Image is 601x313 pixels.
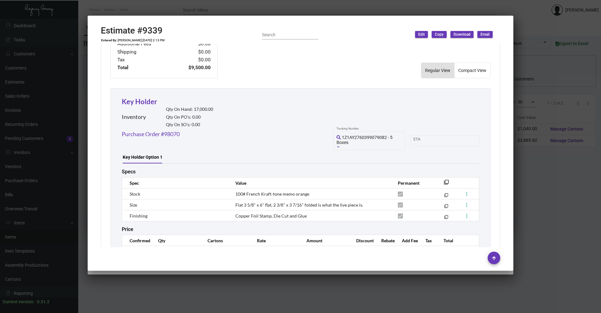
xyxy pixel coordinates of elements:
button: Copy [432,31,447,38]
h2: Price [122,226,133,232]
input: Start date [414,138,433,143]
td: [PERSON_NAME] [DATE] 2:13 PM [117,38,165,42]
td: $9,500.00 [173,64,211,72]
span: Flat 3 5/8" x 6" flat, 2 3/8" x 3 7/16" folded is what the live piece is. [235,202,363,208]
button: Email [477,31,493,38]
button: Download [450,31,474,38]
th: Total [437,235,464,246]
span: Copy [435,32,444,37]
h2: Qty On PO’s: 0.00 [166,115,213,120]
th: Permanent [392,177,434,188]
span: Size [130,202,137,208]
div: Key Holder Option 1 [123,154,162,161]
th: Rate [251,235,300,246]
h2: Qty On Hand: 17,000.00 [166,107,213,112]
span: Finishing [130,213,147,218]
th: Confirmed [122,235,152,246]
td: Shipping [117,48,173,56]
div: Current version: [3,299,34,305]
h2: Specs [122,169,136,175]
mat-icon: filter_none [444,205,448,209]
td: $0.00 [173,40,211,48]
th: Rebate [375,235,396,246]
td: Entered By: [101,38,117,42]
th: Amount [300,235,350,246]
button: Regular View [421,63,454,78]
span: 100# French Kraft-tone memo orange [235,191,309,197]
td: Additional Fees [117,40,173,48]
span: Download [454,32,470,37]
span: 1Z1AY2760399079082 - 5 Boxes [336,135,393,145]
input: End date [438,138,468,143]
a: Key Holder [122,97,157,106]
mat-icon: filter_none [444,194,448,198]
mat-icon: filter_none [444,216,448,220]
span: Edit [418,32,425,37]
th: Spec [122,177,229,188]
td: $0.00 [173,48,211,56]
h2: Qty On SO’s: 0.00 [166,122,213,127]
th: Discount [350,235,375,246]
td: Tax [117,56,173,64]
div: 0.51.2 [37,299,49,305]
span: Copper Foil Stamp, Die Cut and Glue [235,213,307,218]
span: 1Z1AY2760397792886 - 20 Boxes [336,146,395,156]
td: Total [117,64,173,72]
a: Purchase Order #98070 [122,130,180,138]
mat-icon: filter_none [444,182,449,187]
button: Edit [415,31,428,38]
th: Qty [152,235,201,246]
th: Cartons [201,235,251,246]
th: Tax [419,235,437,246]
span: Stock [130,191,140,197]
h2: Estimate #9339 [101,25,165,36]
th: Value [229,177,392,188]
span: Email [480,32,490,37]
button: Compact View [455,63,490,78]
h2: Inventory [122,114,146,121]
td: $0.00 [173,56,211,64]
th: Add Fee [396,235,419,246]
